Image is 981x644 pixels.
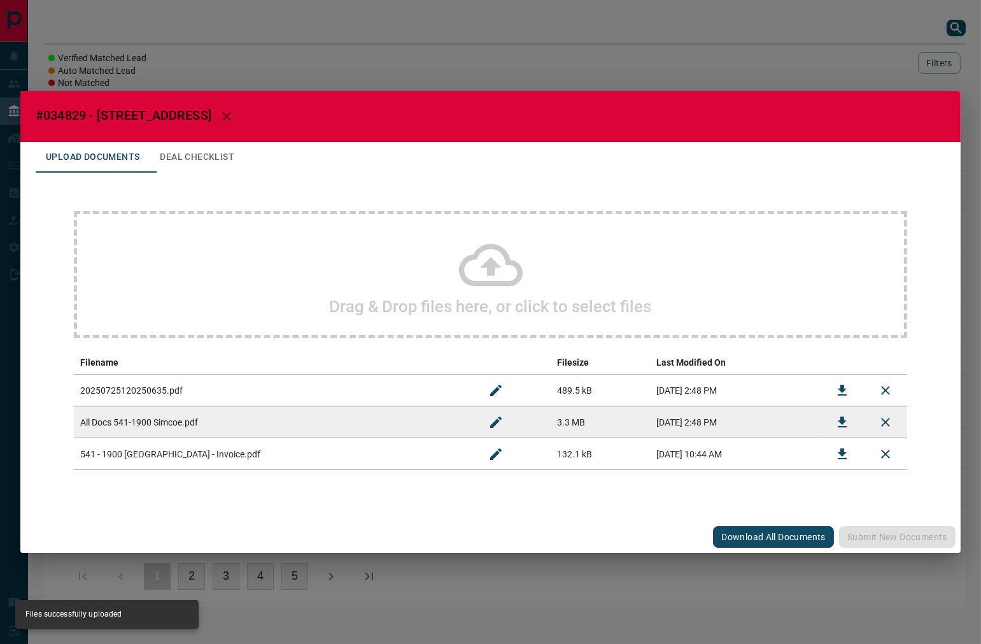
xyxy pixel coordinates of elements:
[74,351,474,375] th: Filename
[650,351,821,375] th: Last Modified On
[827,439,857,469] button: Download
[650,438,821,470] td: [DATE] 10:44 AM
[650,406,821,438] td: [DATE] 2:48 PM
[650,375,821,406] td: [DATE] 2:48 PM
[827,407,857,438] button: Download
[551,351,650,375] th: Filesize
[870,407,901,438] button: Remove File
[864,351,907,375] th: delete file action column
[36,142,150,173] button: Upload Documents
[74,406,474,438] td: All Docs 541-1900 Simcoe.pdf
[74,375,474,406] td: 20250725120250635.pdf
[551,406,650,438] td: 3.3 MB
[870,439,901,469] button: Remove File
[827,375,857,406] button: Download
[330,297,652,316] h2: Drag & Drop files here, or click to select files
[481,375,511,406] button: Rename
[74,211,907,338] div: Drag & Drop files here, or click to select files
[474,351,551,375] th: edit column
[870,375,901,406] button: Remove File
[36,108,211,123] span: #034829 - [STREET_ADDRESS]
[25,604,122,625] div: Files successfully uploaded
[713,526,834,548] button: Download All Documents
[551,438,650,470] td: 132.1 kB
[150,142,244,173] button: Deal Checklist
[74,438,474,470] td: 541 - 1900 [GEOGRAPHIC_DATA] - Invoice.pdf
[481,407,511,438] button: Rename
[481,439,511,469] button: Rename
[821,351,864,375] th: download action column
[551,375,650,406] td: 489.5 kB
